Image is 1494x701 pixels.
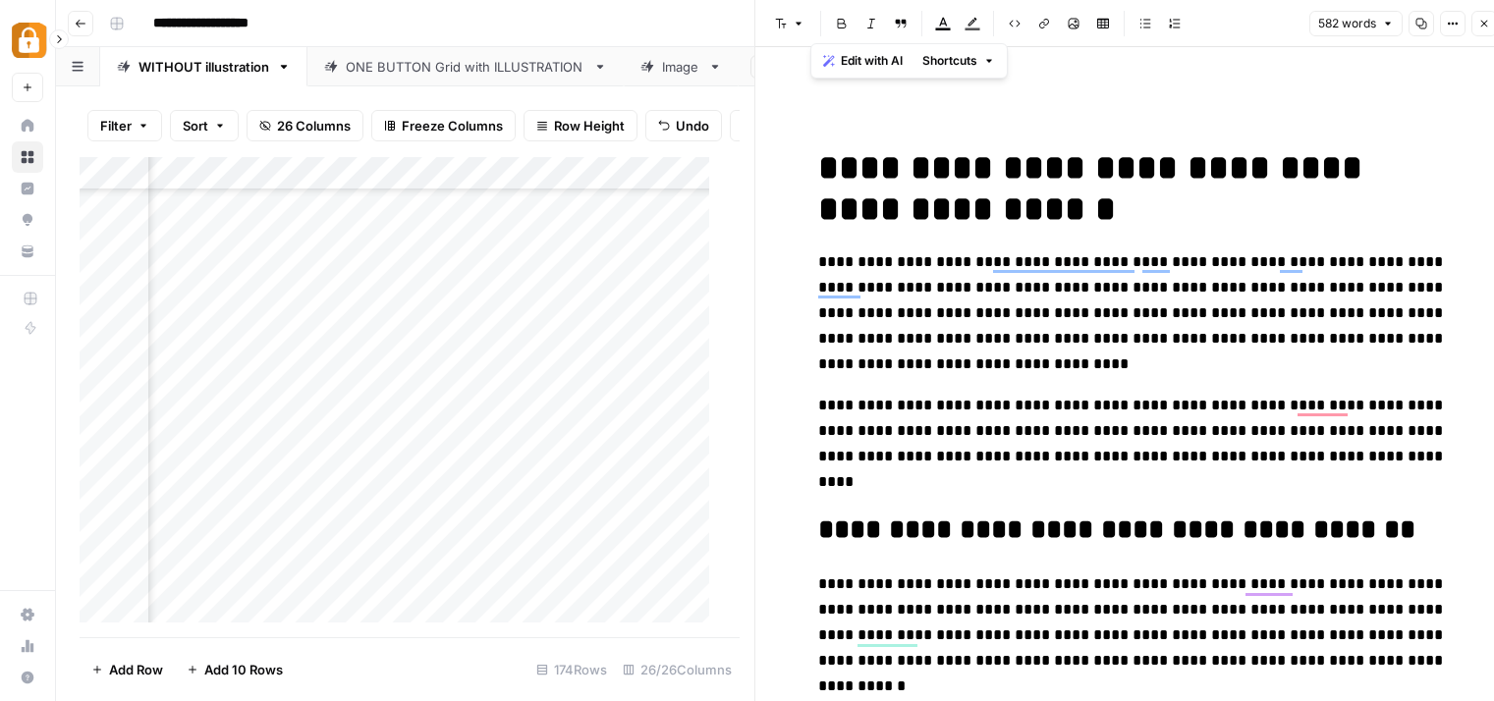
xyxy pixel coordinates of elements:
span: 26 Columns [277,116,351,135]
a: Image [624,47,739,86]
a: Opportunities [12,204,43,236]
button: Add 10 Rows [175,654,295,685]
span: Undo [676,116,709,135]
a: Usage [12,630,43,662]
button: Sort [170,110,239,141]
a: WITHOUT illustration [100,47,307,86]
button: Filter [87,110,162,141]
a: ONE BUTTON Grid with ILLUSTRATION [307,47,624,86]
button: Workspace: Adzz [12,16,43,65]
button: Freeze Columns [371,110,516,141]
a: Browse [12,141,43,173]
span: Add 10 Rows [204,660,283,679]
a: Your Data [12,236,43,267]
button: Undo [645,110,722,141]
img: Adzz Logo [12,23,47,58]
div: ONE BUTTON Grid with ILLUSTRATION [346,57,585,77]
span: Row Height [554,116,625,135]
a: Settings [12,599,43,630]
button: Add Row [80,654,175,685]
span: Add Row [109,660,163,679]
button: 582 words [1309,11,1403,36]
span: 582 words [1318,15,1376,32]
button: 26 Columns [247,110,363,141]
button: Shortcuts [914,48,1003,74]
span: Filter [100,116,132,135]
span: Freeze Columns [402,116,503,135]
button: Row Height [524,110,637,141]
div: WITHOUT illustration [138,57,269,77]
div: 174 Rows [528,654,615,685]
a: Home [12,110,43,141]
div: Image [662,57,700,77]
a: Insights [12,173,43,204]
div: 26/26 Columns [615,654,740,685]
span: Shortcuts [922,52,977,70]
button: Edit with AI [815,48,911,74]
span: Edit with AI [841,52,903,70]
button: Help + Support [12,662,43,693]
span: Sort [183,116,208,135]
